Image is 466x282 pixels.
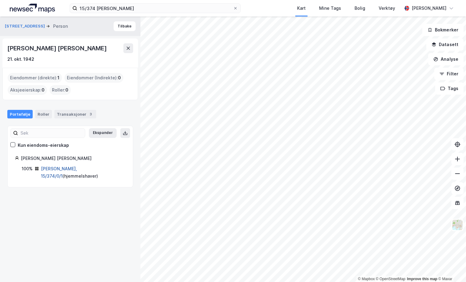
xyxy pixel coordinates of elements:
div: Mine Tags [319,5,341,12]
span: 0 [118,74,121,81]
div: 21. okt. 1942 [7,56,34,63]
a: [PERSON_NAME], 15/374/0/1 [41,166,77,179]
div: Eiendommer (direkte) : [8,73,62,83]
img: Z [452,219,463,231]
img: logo.a4113a55bc3d86da70a041830d287a7e.svg [10,4,55,13]
div: Kun eiendoms-eierskap [18,142,69,149]
a: OpenStreetMap [376,277,406,281]
button: Analyse [428,53,464,65]
input: Søk på adresse, matrikkel, gårdeiere, leietakere eller personer [77,4,233,13]
span: 1 [57,74,60,81]
div: Transaksjoner [54,110,96,118]
div: Roller : [49,85,71,95]
button: [STREET_ADDRESS] [5,23,46,29]
button: Filter [434,68,464,80]
div: Person [53,23,68,30]
div: Roller [35,110,52,118]
div: Bolig [355,5,365,12]
div: Eiendommer (Indirekte) : [64,73,123,83]
div: [PERSON_NAME] [PERSON_NAME] [7,43,108,53]
div: [PERSON_NAME] [PERSON_NAME] [21,155,126,162]
div: 100% [22,165,33,172]
button: Tags [435,82,464,95]
div: [PERSON_NAME] [412,5,446,12]
button: Tilbake [114,21,136,31]
div: Verktøy [379,5,395,12]
button: Ekspander [89,128,117,138]
a: Improve this map [407,277,437,281]
iframe: Chat Widget [435,253,466,282]
div: Kart [297,5,306,12]
span: 0 [65,86,68,94]
button: Datasett [426,38,464,51]
a: Mapbox [358,277,375,281]
div: Portefølje [7,110,33,118]
div: 3 [88,111,94,117]
span: 0 [42,86,45,94]
button: Bokmerker [422,24,464,36]
div: Kontrollprogram for chat [435,253,466,282]
div: ( hjemmelshaver ) [41,165,126,180]
input: Søk [18,128,85,138]
div: Aksjeeierskap : [8,85,47,95]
